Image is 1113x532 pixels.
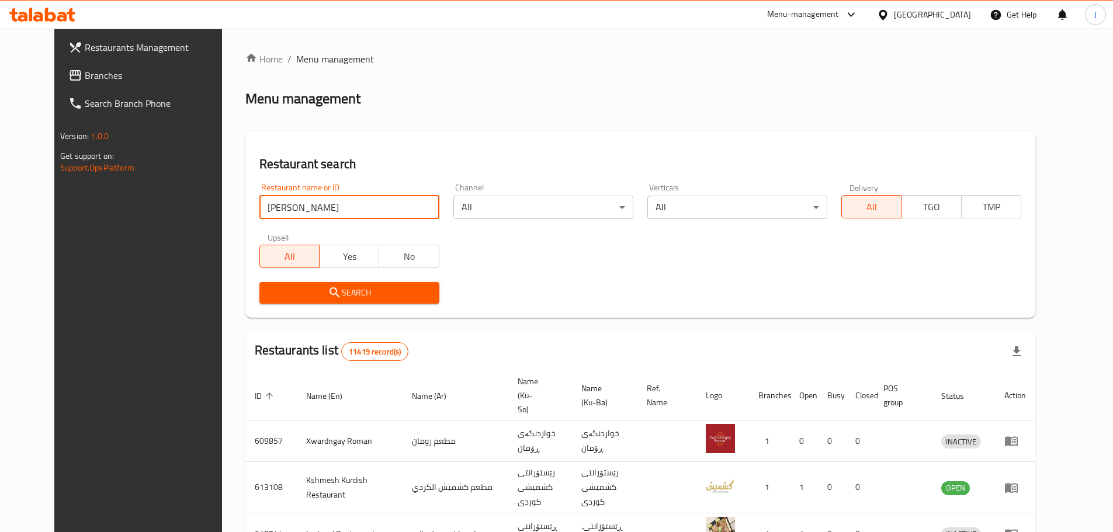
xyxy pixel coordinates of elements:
[841,195,902,218] button: All
[342,346,408,357] span: 11419 record(s)
[384,248,434,265] span: No
[518,374,558,416] span: Name (Ku-So)
[790,420,818,462] td: 0
[846,462,874,513] td: 0
[85,68,231,82] span: Branches
[696,371,749,420] th: Logo
[572,462,637,513] td: رێستۆرانتی کشمیشى كوردى
[850,183,879,192] label: Delivery
[790,462,818,513] td: 1
[403,420,508,462] td: مطعم رومان
[259,282,439,304] button: Search
[941,481,970,495] div: OPEN
[647,381,682,409] span: Ref. Name
[995,371,1035,420] th: Action
[324,248,375,265] span: Yes
[60,160,134,175] a: Support.OpsPlatform
[287,52,292,66] li: /
[1004,434,1026,448] div: Menu
[818,420,846,462] td: 0
[268,233,289,241] label: Upsell
[1094,8,1097,21] span: J
[581,381,623,409] span: Name (Ku-Ba)
[319,245,379,268] button: Yes
[341,342,408,361] div: Total records count
[259,245,320,268] button: All
[269,286,430,300] span: Search
[245,420,297,462] td: 609857
[245,52,283,66] a: Home
[265,248,315,265] span: All
[883,381,918,409] span: POS group
[1004,481,1026,495] div: Menu
[297,420,403,462] td: Xwardngay Roman
[91,128,109,144] span: 1.0.0
[847,199,897,215] span: All
[245,462,297,513] td: 613108
[403,462,508,513] td: مطعم كشميش الكردي
[59,33,240,61] a: Restaurants Management
[749,371,790,420] th: Branches
[906,199,956,215] span: TGO
[255,389,277,403] span: ID
[306,389,358,403] span: Name (En)
[59,61,240,89] a: Branches
[941,481,970,495] span: OPEN
[245,52,1035,66] nav: breadcrumb
[1003,338,1031,366] div: Export file
[60,148,114,164] span: Get support on:
[767,8,839,22] div: Menu-management
[453,196,633,219] div: All
[706,424,735,453] img: Xwardngay Roman
[572,420,637,462] td: خواردنگەی ڕۆمان
[259,196,439,219] input: Search for restaurant name or ID..
[60,128,89,144] span: Version:
[941,435,981,448] span: INACTIVE
[846,420,874,462] td: 0
[961,195,1021,218] button: TMP
[901,195,961,218] button: TGO
[412,389,462,403] span: Name (Ar)
[508,420,572,462] td: خواردنگەی ڕۆمان
[296,52,374,66] span: Menu management
[749,420,790,462] td: 1
[818,462,846,513] td: 0
[846,371,874,420] th: Closed
[818,371,846,420] th: Busy
[966,199,1017,215] span: TMP
[245,89,360,108] h2: Menu management
[255,342,409,361] h2: Restaurants list
[259,155,1021,173] h2: Restaurant search
[297,462,403,513] td: Kshmesh Kurdish Restaurant
[85,96,231,110] span: Search Branch Phone
[59,89,240,117] a: Search Branch Phone
[790,371,818,420] th: Open
[749,462,790,513] td: 1
[706,471,735,500] img: Kshmesh Kurdish Restaurant
[379,245,439,268] button: No
[85,40,231,54] span: Restaurants Management
[647,196,827,219] div: All
[508,462,572,513] td: رێستۆرانتی کشمیشى كوردى
[941,389,979,403] span: Status
[894,8,971,21] div: [GEOGRAPHIC_DATA]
